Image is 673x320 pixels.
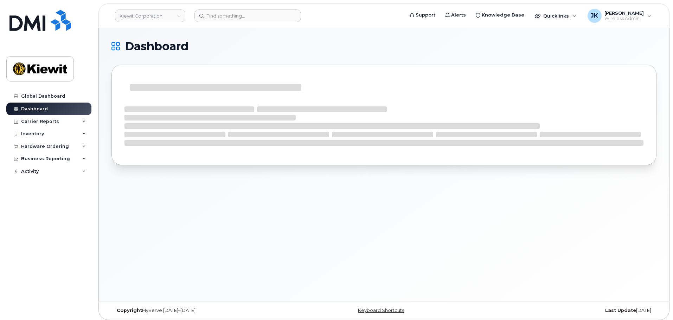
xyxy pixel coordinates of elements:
[125,41,188,52] span: Dashboard
[117,308,142,313] strong: Copyright
[111,308,293,313] div: MyServe [DATE]–[DATE]
[358,308,404,313] a: Keyboard Shortcuts
[605,308,636,313] strong: Last Update
[475,308,656,313] div: [DATE]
